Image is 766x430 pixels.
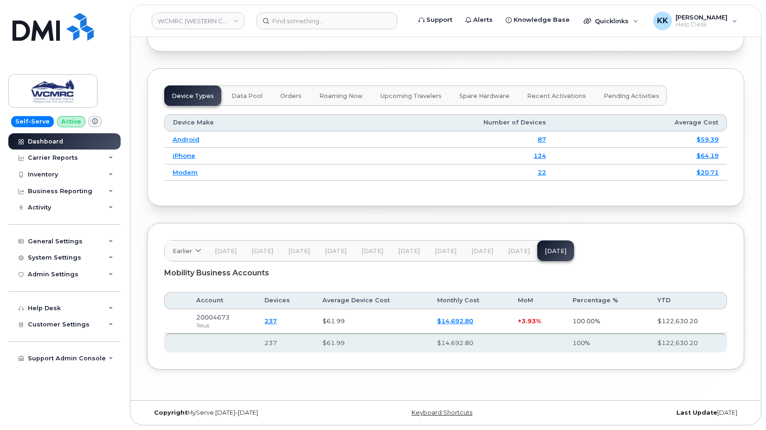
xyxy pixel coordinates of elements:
[435,248,457,255] span: [DATE]
[554,114,727,131] th: Average Cost
[314,292,429,309] th: Average Device Cost
[676,409,717,416] strong: Last Update
[649,309,727,334] td: $122,630.20
[647,12,744,30] div: Kristin Kammer-Grossman
[188,292,257,309] th: Account
[173,247,192,255] span: Earlier
[412,409,472,416] a: Keyboard Shortcuts
[538,136,546,143] a: 87
[696,152,719,159] a: $64.19
[288,248,310,255] span: [DATE]
[459,92,509,100] span: Spare Hardware
[676,13,727,21] span: [PERSON_NAME]
[164,114,329,131] th: Device Make
[499,11,576,29] a: Knowledge Base
[256,292,314,309] th: Devices
[514,15,570,25] span: Knowledge Base
[676,21,727,28] span: Help Desk
[173,169,198,176] a: Modem
[604,92,659,100] span: Pending Activities
[232,92,263,100] span: Data Pool
[173,152,195,159] a: iPhone
[196,313,230,321] span: 20004673
[257,13,397,29] input: Find something...
[280,92,302,100] span: Orders
[657,15,668,26] span: KK
[595,17,629,25] span: Quicklinks
[154,409,187,416] strong: Copyright
[508,248,530,255] span: [DATE]
[429,333,509,352] th: $14,692.80
[152,13,245,29] a: WCMRC (WESTERN CANADA MARINE RESPONSE CORPORATION)
[329,114,554,131] th: Number of Devices
[314,333,429,352] th: $61.99
[314,309,429,334] td: $61.99
[164,261,727,285] div: Mobility Business Accounts
[471,248,493,255] span: [DATE]
[564,292,649,309] th: Percentage %
[251,248,273,255] span: [DATE]
[173,136,200,143] a: Android
[538,169,546,176] a: 22
[165,241,207,261] a: Earlier
[256,333,314,352] th: 237
[509,292,564,309] th: MoM
[696,169,719,176] a: $20.71
[534,152,546,159] a: 124
[426,15,452,25] span: Support
[649,292,727,309] th: YTD
[264,317,277,325] a: 237
[412,11,459,29] a: Support
[564,333,649,352] th: 100%
[649,333,727,352] th: $122,630.20
[429,292,509,309] th: Monthly Cost
[215,248,237,255] span: [DATE]
[437,317,473,325] a: $14,692.80
[319,92,363,100] span: Roaming Now
[545,409,744,417] div: [DATE]
[521,317,541,325] span: 3.93%
[380,92,442,100] span: Upcoming Travelers
[473,15,493,25] span: Alerts
[325,248,347,255] span: [DATE]
[518,317,521,325] span: +
[577,12,645,30] div: Quicklinks
[459,11,499,29] a: Alerts
[696,136,719,143] a: $59.39
[147,409,346,417] div: MyServe [DATE]–[DATE]
[196,322,209,329] span: Telus
[564,309,649,334] td: 100.00%
[398,248,420,255] span: [DATE]
[527,92,586,100] span: Recent Activations
[361,248,383,255] span: [DATE]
